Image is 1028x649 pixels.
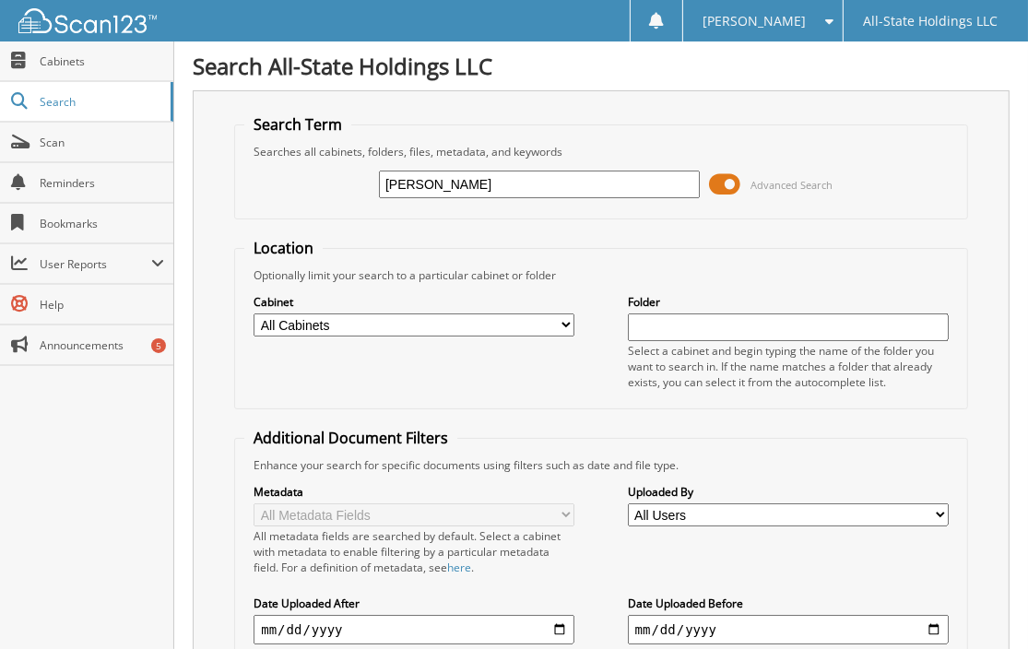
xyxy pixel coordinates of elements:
[151,338,166,353] div: 5
[936,560,1028,649] iframe: Chat Widget
[40,94,161,110] span: Search
[244,238,323,258] legend: Location
[254,484,574,500] label: Metadata
[244,114,351,135] legend: Search Term
[863,16,998,27] span: All-State Holdings LLC
[40,135,164,150] span: Scan
[244,267,957,283] div: Optionally limit your search to a particular cabinet or folder
[244,144,957,159] div: Searches all cabinets, folders, files, metadata, and keywords
[628,615,949,644] input: end
[40,337,164,353] span: Announcements
[750,178,833,192] span: Advanced Search
[40,175,164,191] span: Reminders
[628,343,949,390] div: Select a cabinet and begin typing the name of the folder you want to search in. If the name match...
[254,615,574,644] input: start
[254,528,574,575] div: All metadata fields are searched by default. Select a cabinet with metadata to enable filtering b...
[244,457,957,473] div: Enhance your search for specific documents using filters such as date and file type.
[40,216,164,231] span: Bookmarks
[193,51,1010,81] h1: Search All-State Holdings LLC
[254,294,574,310] label: Cabinet
[40,256,151,272] span: User Reports
[18,8,157,33] img: scan123-logo-white.svg
[244,428,457,448] legend: Additional Document Filters
[703,16,806,27] span: [PERSON_NAME]
[40,297,164,313] span: Help
[447,560,471,575] a: here
[628,294,949,310] label: Folder
[254,596,574,611] label: Date Uploaded After
[628,484,949,500] label: Uploaded By
[628,596,949,611] label: Date Uploaded Before
[40,53,164,69] span: Cabinets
